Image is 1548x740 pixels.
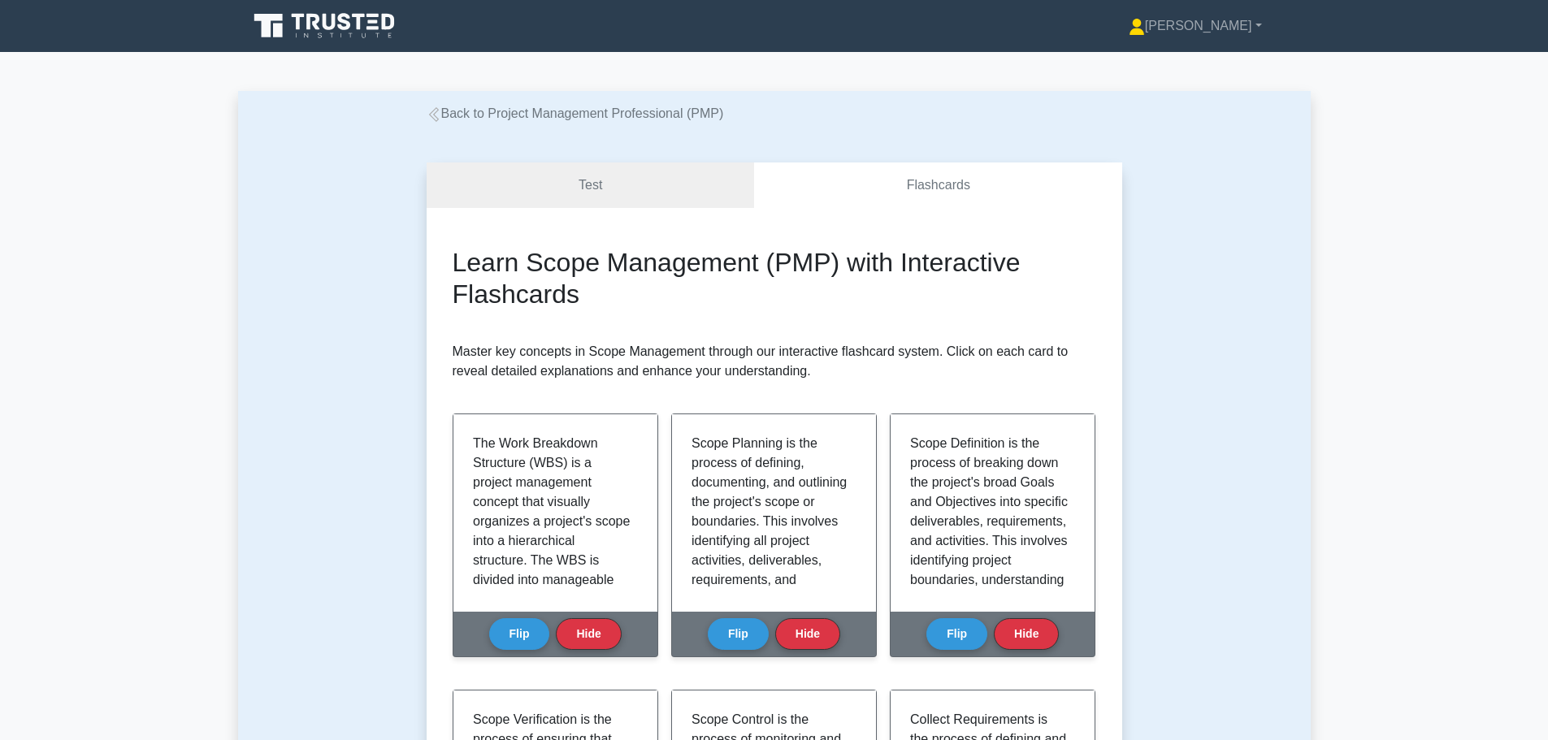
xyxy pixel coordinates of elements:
[1090,10,1301,42] a: [PERSON_NAME]
[453,342,1096,381] p: Master key concepts in Scope Management through our interactive flashcard system. Click on each c...
[775,618,840,650] button: Hide
[556,618,621,650] button: Hide
[708,618,769,650] button: Flip
[427,162,755,209] a: Test
[453,247,1096,309] h2: Learn Scope Management (PMP) with Interactive Flashcards
[489,618,550,650] button: Flip
[427,106,724,120] a: Back to Project Management Professional (PMP)
[926,618,987,650] button: Flip
[754,162,1121,209] a: Flashcards
[994,618,1059,650] button: Hide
